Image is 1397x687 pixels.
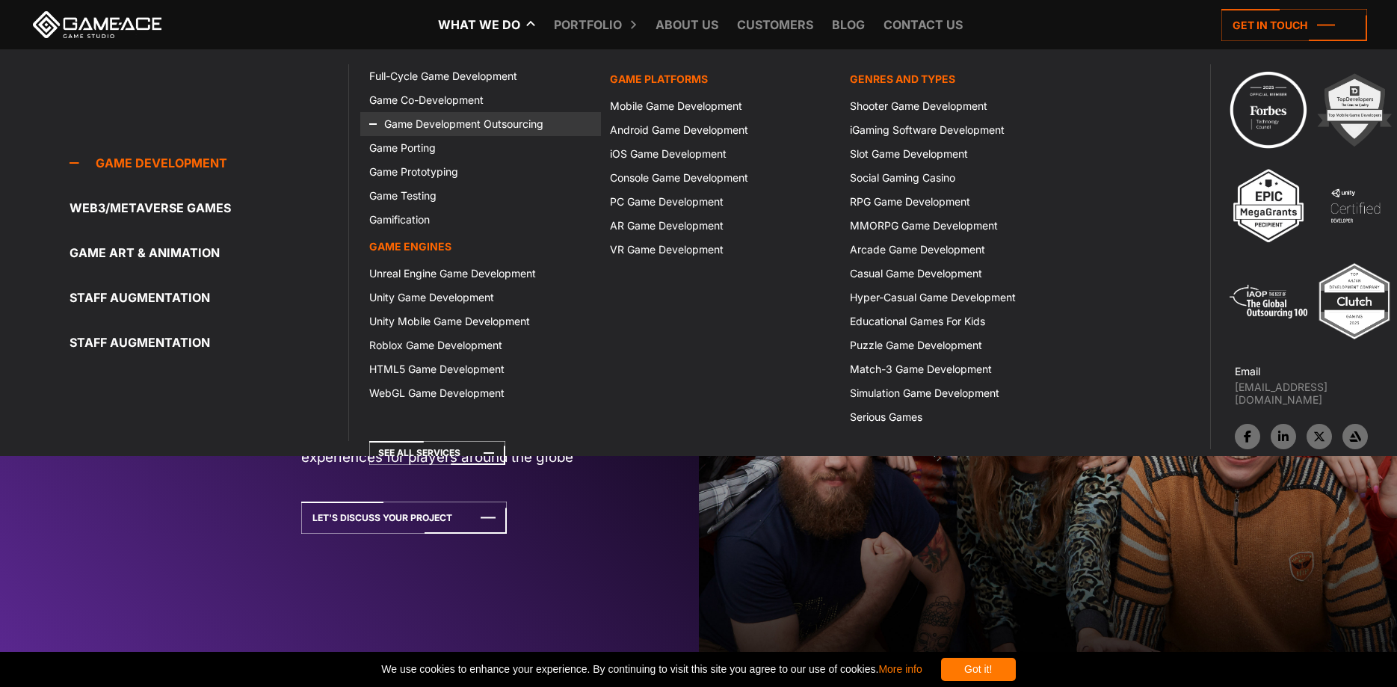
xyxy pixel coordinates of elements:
img: Top ar vr development company gaming 2025 game ace [1313,260,1396,342]
a: VR Game Development [601,238,841,262]
img: 3 [1227,164,1310,247]
a: Web3/Metaverse Games [70,193,348,223]
a: Android Game Development [601,118,841,142]
a: iGaming Software Development [841,118,1081,142]
a: Game Testing [360,184,600,208]
img: 2 [1313,69,1396,151]
div: Got it! [941,658,1016,681]
a: RPG Game Development [841,190,1081,214]
a: PC Game Development [601,190,841,214]
a: Casual Game Development [841,262,1081,286]
a: Arcade Game Development [841,238,1081,262]
a: Mobile Game Development [601,94,841,118]
a: Hyper-Casual Game Development [841,286,1081,309]
a: Slot Game Development [841,142,1081,166]
a: Game Development Outsourcing [360,112,600,136]
a: Full-Cycle Game Development [360,64,600,88]
a: WebGL Game Development [360,381,600,405]
a: Game Porting [360,136,600,160]
a: Match-3 Game Development [841,357,1081,381]
a: Simulation Game Development [841,381,1081,405]
a: Staff Augmentation [70,283,348,312]
a: See All Services [369,441,505,465]
a: Gamification [360,208,600,232]
a: Staff Augmentation [70,327,348,357]
strong: Email [1235,365,1260,378]
a: Roblox Game Development [360,333,600,357]
a: iOS Game Development [601,142,841,166]
a: Social Gaming Casino [841,166,1081,190]
span: We use cookies to enhance your experience. By continuing to visit this site you agree to our use ... [381,658,922,681]
a: Puzzle Game Development [841,333,1081,357]
a: Get in touch [1221,9,1367,41]
a: More info [878,663,922,675]
a: Serious Games [841,405,1081,429]
a: Educational Games For Kids [841,309,1081,333]
a: MMORPG Game Development [841,214,1081,238]
a: Unity Game Development [360,286,600,309]
a: Console Game Development [601,166,841,190]
a: Game Engines [360,232,600,262]
a: Game development [70,148,348,178]
a: Game platforms [601,64,841,94]
img: Technology council badge program ace 2025 game ace [1227,69,1310,151]
a: [EMAIL_ADDRESS][DOMAIN_NAME] [1235,381,1397,406]
a: Let's Discuss Your Project [301,502,507,534]
a: Shooter Game Development [841,94,1081,118]
a: Game Co-Development [360,88,600,112]
a: AR Game Development [601,214,841,238]
a: Unreal Engine Game Development [360,262,600,286]
a: Game Prototyping [360,160,600,184]
img: 4 [1314,164,1396,247]
a: HTML5 Game Development [360,357,600,381]
a: Game Art & Animation [70,238,348,268]
img: 5 [1227,260,1310,342]
a: Unity Mobile Game Development [360,309,600,333]
a: Genres and Types [841,64,1081,94]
